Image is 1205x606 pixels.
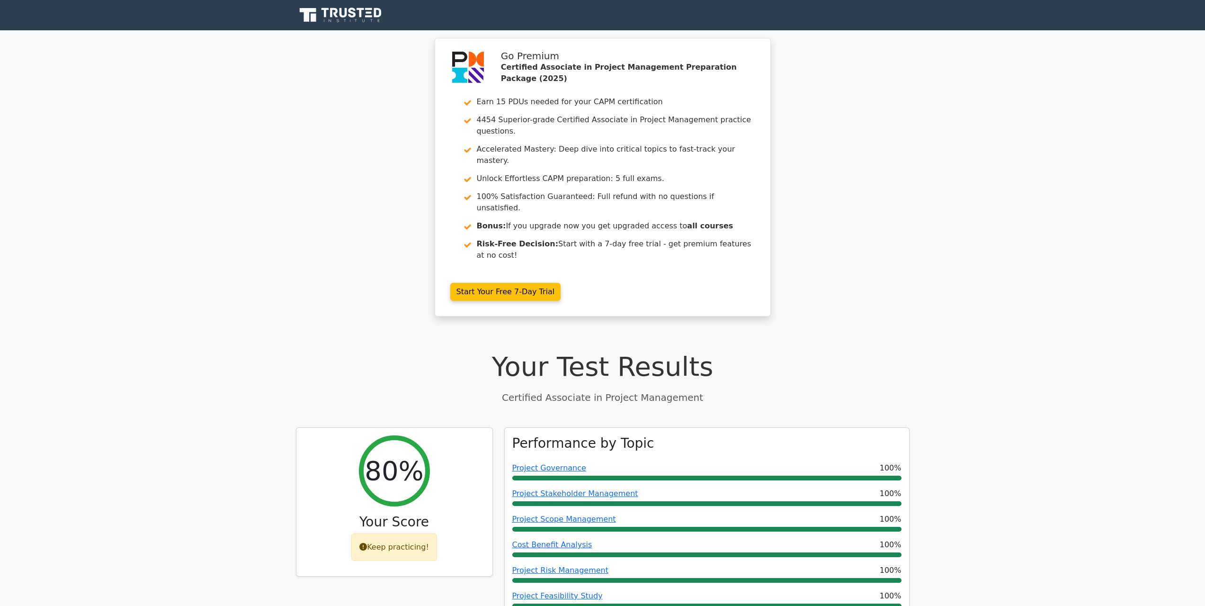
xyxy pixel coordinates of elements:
[296,351,910,382] h1: Your Test Results
[512,515,616,524] a: Project Scope Management
[304,514,485,530] h3: Your Score
[351,534,437,561] div: Keep practicing!
[512,566,608,575] a: Project Risk Management
[512,435,654,452] h3: Performance by Topic
[880,462,902,474] span: 100%
[512,463,586,472] a: Project Governance
[296,390,910,405] p: Certified Associate in Project Management
[365,455,423,487] h2: 80%
[512,540,592,549] a: Cost Benefit Analysis
[512,489,638,498] a: Project Stakeholder Management
[880,565,902,576] span: 100%
[450,283,561,301] a: Start Your Free 7-Day Trial
[512,591,603,600] a: Project Feasibility Study
[880,488,902,499] span: 100%
[880,539,902,551] span: 100%
[880,514,902,525] span: 100%
[880,590,902,602] span: 100%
